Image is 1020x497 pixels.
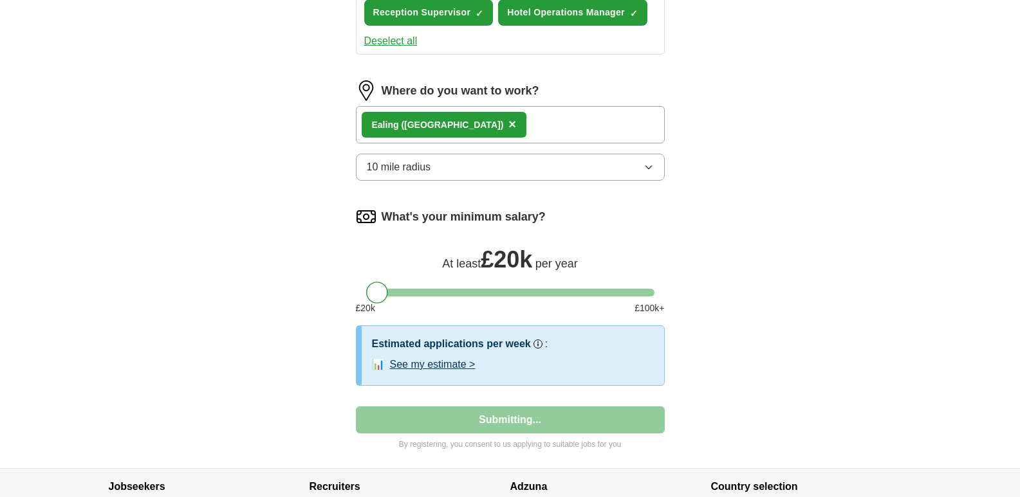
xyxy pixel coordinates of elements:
[356,302,375,315] span: £ 20 k
[372,336,531,352] h3: Estimated applications per week
[507,6,625,19] span: Hotel Operations Manager
[382,208,546,226] label: What's your minimum salary?
[367,159,431,175] span: 10 mile radius
[373,6,471,19] span: Reception Supervisor
[442,257,481,270] span: At least
[372,120,399,130] strong: Ealing
[508,115,516,134] button: ×
[356,80,376,101] img: location.png
[481,246,532,273] span: £ 20k
[508,117,516,131] span: ×
[382,82,539,100] label: Where do you want to work?
[356,438,665,450] p: By registering, you consent to us applying to suitable jobs for you
[545,336,548,352] h3: :
[364,33,418,49] button: Deselect all
[476,8,483,19] span: ✓
[356,154,665,181] button: 10 mile radius
[390,357,476,372] button: See my estimate >
[372,357,385,372] span: 📊
[356,406,665,433] button: Submitting...
[356,206,376,227] img: salary.png
[535,257,578,270] span: per year
[401,120,503,130] span: ([GEOGRAPHIC_DATA])
[630,8,638,19] span: ✓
